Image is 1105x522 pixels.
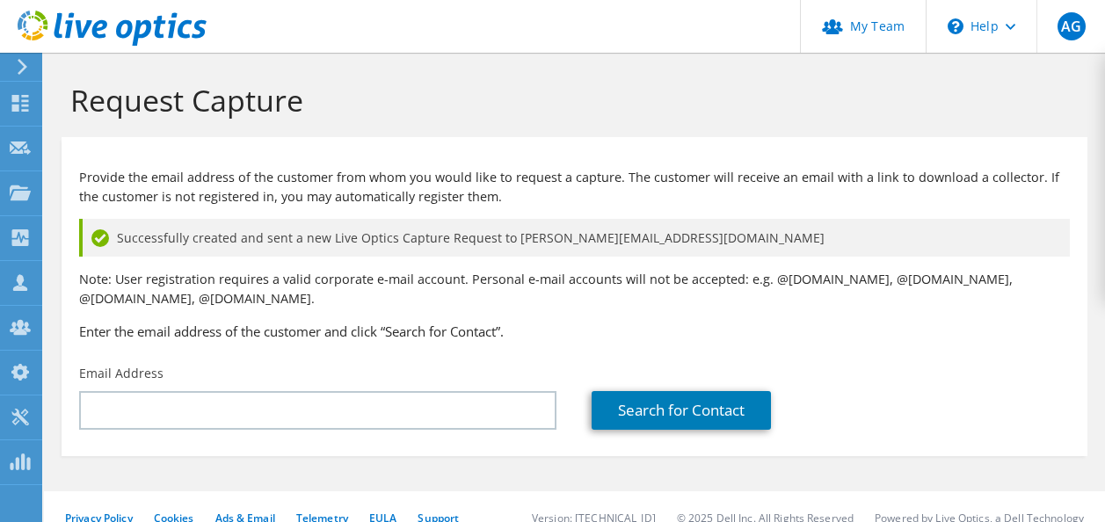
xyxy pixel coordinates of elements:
span: Successfully created and sent a new Live Optics Capture Request to [PERSON_NAME][EMAIL_ADDRESS][D... [117,228,825,248]
p: Provide the email address of the customer from whom you would like to request a capture. The cust... [79,168,1070,207]
label: Email Address [79,365,164,382]
h1: Request Capture [70,82,1070,119]
p: Note: User registration requires a valid corporate e-mail account. Personal e-mail accounts will ... [79,270,1070,308]
h3: Enter the email address of the customer and click “Search for Contact”. [79,322,1070,341]
span: AG [1058,12,1086,40]
svg: \n [948,18,963,34]
a: Search for Contact [592,391,771,430]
